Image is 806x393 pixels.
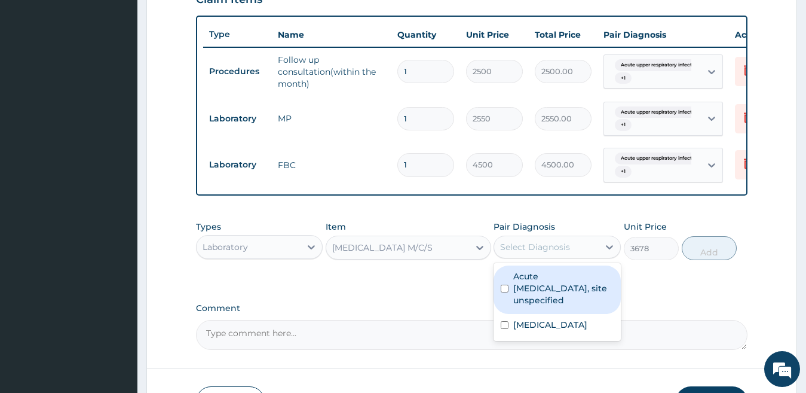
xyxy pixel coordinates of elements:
td: Procedures [203,60,272,83]
textarea: Type your message and hit 'Enter' [6,264,228,306]
label: Comment [196,303,748,313]
span: + 1 [615,72,632,84]
label: Types [196,222,221,232]
label: Unit Price [624,221,667,233]
label: Pair Diagnosis [494,221,555,233]
th: Actions [729,23,789,47]
span: Acute upper respiratory infect... [615,153,701,164]
td: FBC [272,153,391,177]
td: Laboratory [203,108,272,130]
th: Name [272,23,391,47]
span: + 1 [615,119,632,131]
th: Quantity [391,23,460,47]
div: Chat with us now [62,67,201,83]
span: We're online! [69,119,165,240]
th: Total Price [529,23,597,47]
div: Select Diagnosis [500,241,570,253]
span: Acute upper respiratory infect... [615,59,701,71]
img: d_794563401_company_1708531726252_794563401 [22,60,48,90]
div: Laboratory [203,241,248,253]
th: Pair Diagnosis [597,23,729,47]
span: Acute upper respiratory infect... [615,106,701,118]
td: Follow up consultation(within the month) [272,48,391,96]
td: Laboratory [203,154,272,176]
label: Acute [MEDICAL_DATA], site unspecified [513,270,614,306]
label: Item [326,221,346,233]
div: Minimize live chat window [196,6,225,35]
th: Unit Price [460,23,529,47]
div: [MEDICAL_DATA] M/C/S [332,242,433,254]
th: Type [203,23,272,45]
label: [MEDICAL_DATA] [513,319,587,331]
button: Add [682,236,737,260]
span: + 1 [615,166,632,178]
td: MP [272,106,391,130]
